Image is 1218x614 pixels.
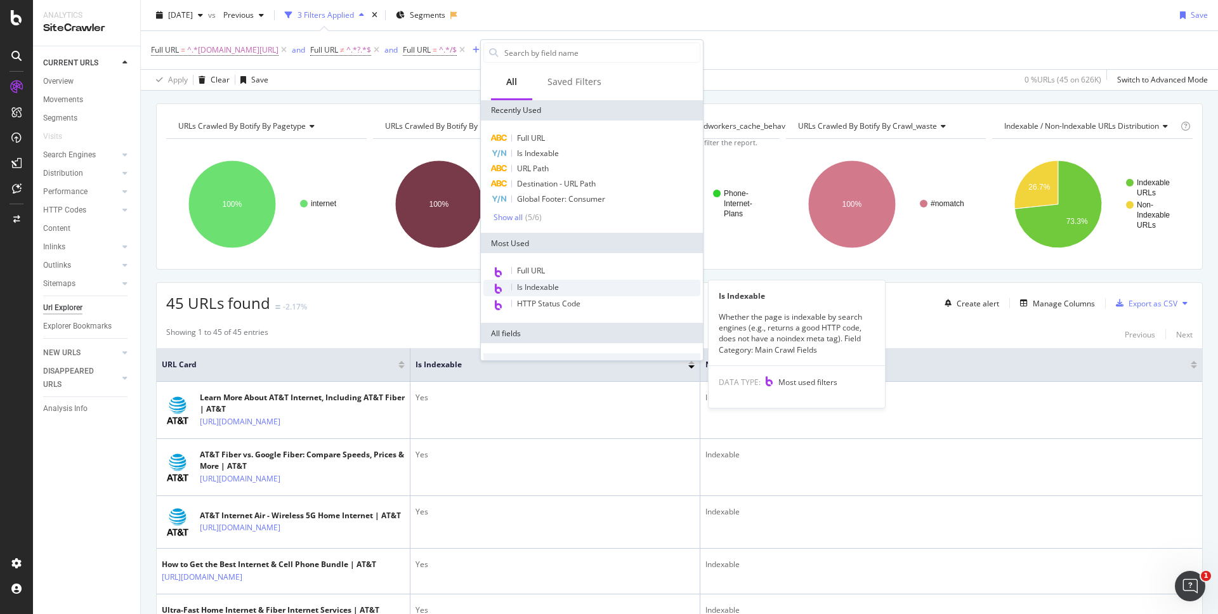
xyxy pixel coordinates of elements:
h4: Indexable / Non-Indexable URLs Distribution [1002,116,1178,136]
a: NEW URLS [43,346,119,360]
span: Is Indexable [517,148,559,159]
div: Yes [416,392,695,403]
a: Sitemaps [43,277,119,291]
span: URLs Crawled By Botify By pagetype [178,121,306,131]
div: -2.17% [283,301,307,312]
button: Segments [391,5,450,25]
a: Movements [43,93,131,107]
text: Plans [724,209,743,218]
span: URL Path [517,163,549,174]
span: Most used filters [778,377,837,388]
span: ^.*/$ [439,41,457,59]
div: HTTP Codes [43,204,86,217]
span: = [181,44,185,55]
img: main image [162,506,193,538]
div: Saved Filters [547,75,601,88]
div: Analytics [43,10,130,21]
div: Indexable [705,506,1197,518]
button: Manage Columns [1015,296,1095,311]
a: Search Engines [43,148,119,162]
div: Is Indexable [709,291,885,301]
div: Showing 1 to 45 of 45 entries [166,327,268,342]
svg: A chart. [992,149,1193,259]
span: Previous [218,10,254,20]
a: Segments [43,112,131,125]
div: AT&T Fiber vs. Google Fiber: Compare Speeds, Prices & More | AT&T [200,449,405,472]
div: Recently Used [481,100,703,121]
a: Content [43,222,131,235]
text: 100% [429,200,449,209]
button: [DATE] [151,5,208,25]
button: Switch to Advanced Mode [1112,70,1208,90]
span: Full URL [151,44,179,55]
div: Inlinks [43,240,65,254]
span: HTTP Status Code [517,298,580,309]
span: Non-Indexable Main Reason [705,359,1172,370]
span: 1 [1201,571,1211,581]
div: Distribution [43,167,83,180]
span: Is Indexable [416,359,669,370]
div: Show all [494,213,523,222]
div: A chart. [166,149,367,259]
a: [URL][DOMAIN_NAME] [200,415,280,428]
text: Internet- [724,199,752,208]
svg: A chart. [373,149,573,259]
div: Manage Columns [1033,298,1095,309]
img: main image [162,395,193,426]
div: Learn More About AT&T Internet, Including AT&T Fiber | AT&T [200,392,405,415]
div: Explorer Bookmarks [43,320,112,333]
a: Analysis Info [43,402,131,415]
span: DATA TYPE: [719,377,761,388]
div: Outlinks [43,259,71,272]
button: Save [235,70,268,90]
span: 45 URLs found [166,292,270,313]
a: Outlinks [43,259,119,272]
button: 3 Filters Applied [280,5,369,25]
div: 0 % URLs ( 45 on 626K ) [1025,74,1101,85]
h4: URLs Crawled By Botify By parameters [383,116,562,136]
button: and [292,44,305,56]
div: Overview [43,75,74,88]
a: Explorer Bookmarks [43,320,131,333]
div: Switch to Advanced Mode [1117,74,1208,85]
text: Phone- [724,189,749,198]
text: internet [311,199,337,208]
div: Yes [416,559,695,570]
div: and [384,44,398,55]
text: 100% [842,200,861,209]
div: Yes [416,449,695,461]
div: Apply [168,74,188,85]
a: DISAPPEARED URLS [43,365,119,391]
div: Indexable [705,559,1197,570]
span: vs [208,10,218,20]
text: Indexable [1137,211,1170,219]
div: URLs [483,353,700,374]
a: Distribution [43,167,119,180]
div: NEW URLS [43,346,81,360]
div: Search Engines [43,148,96,162]
text: 100% [223,200,242,209]
div: Previous [1125,329,1155,340]
div: Content [43,222,70,235]
text: #nomatch [931,199,964,208]
div: SiteCrawler [43,21,130,36]
span: URLs Crawled By Botify By crawl_waste [798,121,937,131]
span: Full URL [310,44,338,55]
span: Segments [410,10,445,20]
input: Search by field name [503,43,700,62]
button: and [384,44,398,56]
div: Url Explorer [43,301,82,315]
div: How to Get the Best Internet & Cell Phone Bundle | AT&T [162,559,376,570]
text: Indexable [1137,178,1170,187]
div: and [292,44,305,55]
div: All [506,75,517,88]
img: Equal [275,305,280,309]
div: Visits [43,130,62,143]
div: Yes [416,506,695,518]
div: Sitemaps [43,277,75,291]
span: Full URL [403,44,431,55]
div: Performance [43,185,88,199]
a: [URL][DOMAIN_NAME] [162,571,242,584]
h4: URLs Crawled By Botify By crawl_waste [796,116,975,136]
